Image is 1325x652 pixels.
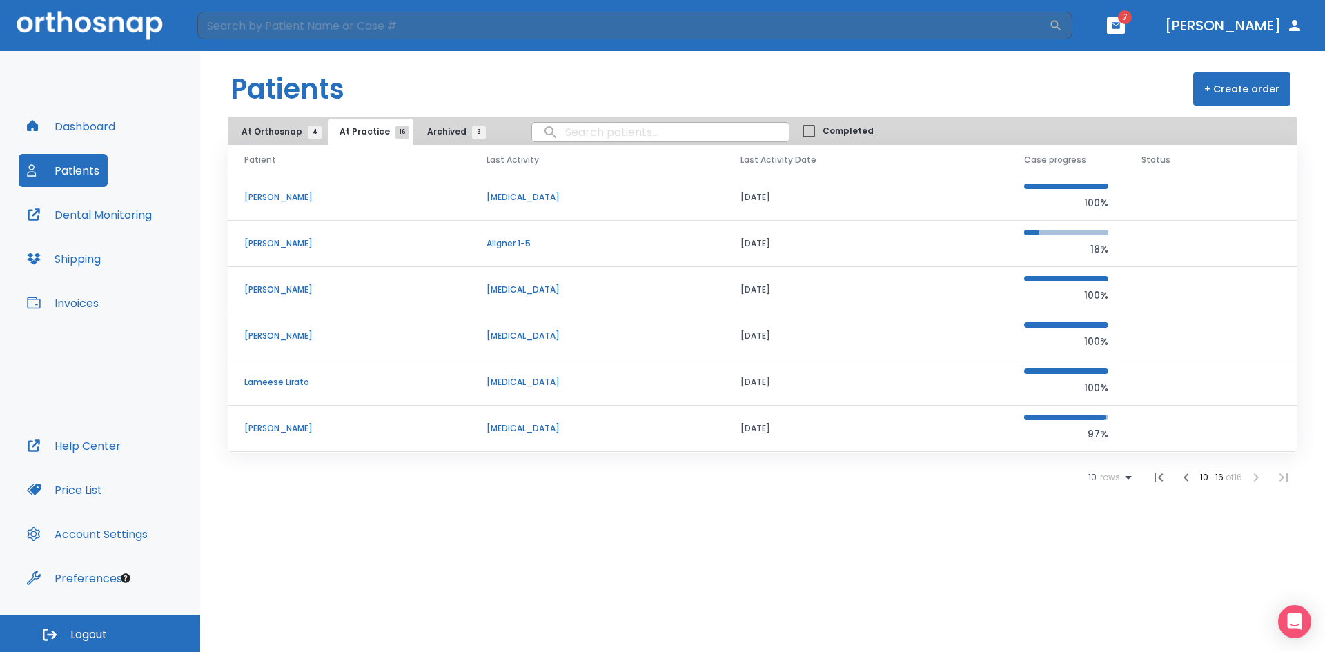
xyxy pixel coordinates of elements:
[487,422,707,435] p: [MEDICAL_DATA]
[724,406,1008,452] td: [DATE]
[244,284,453,296] p: [PERSON_NAME]
[395,126,409,139] span: 16
[1024,426,1108,442] p: 97%
[487,191,707,204] p: [MEDICAL_DATA]
[724,359,1008,406] td: [DATE]
[19,242,109,275] button: Shipping
[242,126,315,138] span: At Orthosnap
[1159,13,1308,38] button: [PERSON_NAME]
[19,562,130,595] button: Preferences
[244,237,453,250] p: [PERSON_NAME]
[487,376,707,388] p: [MEDICAL_DATA]
[823,125,874,137] span: Completed
[244,422,453,435] p: [PERSON_NAME]
[487,154,539,166] span: Last Activity
[19,517,156,551] button: Account Settings
[19,473,110,506] button: Price List
[724,313,1008,359] td: [DATE]
[724,267,1008,313] td: [DATE]
[70,627,107,642] span: Logout
[340,126,402,138] span: At Practice
[1024,154,1086,166] span: Case progress
[532,119,789,146] input: search
[487,284,707,296] p: [MEDICAL_DATA]
[119,572,132,584] div: Tooltip anchor
[19,198,160,231] button: Dental Monitoring
[19,286,107,319] button: Invoices
[1024,287,1108,304] p: 100%
[1024,195,1108,211] p: 100%
[724,175,1008,221] td: [DATE]
[1088,473,1097,482] span: 10
[1278,605,1311,638] div: Open Intercom Messenger
[1226,471,1242,483] span: of 16
[1024,333,1108,350] p: 100%
[230,68,344,110] h1: Patients
[244,191,453,204] p: [PERSON_NAME]
[1024,379,1108,396] p: 100%
[197,12,1049,39] input: Search by Patient Name or Case #
[19,110,124,143] button: Dashboard
[487,237,707,250] p: Aligner 1-5
[244,154,276,166] span: Patient
[1193,72,1290,106] button: + Create order
[19,154,108,187] button: Patients
[19,429,129,462] button: Help Center
[17,11,163,39] img: Orthosnap
[740,154,816,166] span: Last Activity Date
[244,330,453,342] p: [PERSON_NAME]
[1141,154,1170,166] span: Status
[472,126,486,139] span: 3
[1024,241,1108,257] p: 18%
[1200,471,1226,483] span: 10 - 16
[487,330,707,342] p: [MEDICAL_DATA]
[244,376,453,388] p: Lameese Lirato
[1118,10,1132,24] span: 7
[308,126,322,139] span: 4
[724,221,1008,267] td: [DATE]
[427,126,479,138] span: Archived
[1097,473,1120,482] span: rows
[230,119,493,145] div: tabs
